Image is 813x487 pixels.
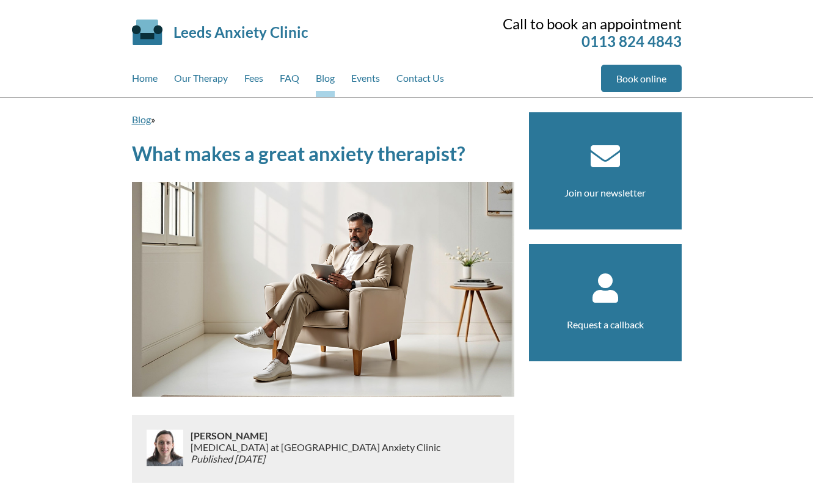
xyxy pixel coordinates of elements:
[564,187,646,198] a: Join our newsletter
[581,32,682,50] a: 0113 824 4843
[280,65,299,97] a: FAQ
[174,65,228,97] a: Our Therapy
[132,182,514,397] img: Man in beige suit and white sneakers sits in a bright room, reading a tablet in a minimalist sett...
[351,65,380,97] a: Events
[132,114,151,125] a: Blog
[191,430,440,468] div: [MEDICAL_DATA] at [GEOGRAPHIC_DATA] Anxiety Clinic
[132,65,158,97] a: Home
[244,65,263,97] a: Fees
[191,453,265,464] em: Published [DATE]
[191,430,268,441] strong: [PERSON_NAME]
[396,65,444,97] a: Contact Us
[567,319,644,330] a: Request a callback
[147,430,183,466] img: Chris Worfolk
[132,112,514,127] p: »
[601,65,682,92] a: Book online
[316,65,335,97] a: Blog
[173,23,308,41] a: Leeds Anxiety Clinic
[132,142,514,165] h1: What makes a great anxiety therapist?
